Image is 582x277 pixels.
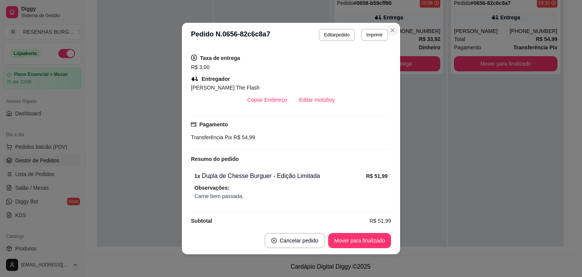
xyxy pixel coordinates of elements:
[202,76,230,82] strong: Entregador
[264,233,325,248] button: close-circleCancelar pedido
[241,92,293,107] button: Copiar Endereço
[191,122,196,127] span: credit-card
[386,24,399,36] button: Close
[194,192,388,200] span: Carne bem passada.
[191,64,210,70] span: R$ 3,00
[191,55,197,61] span: dollar
[191,134,232,140] span: Transferência Pix
[194,173,200,179] strong: 1 x
[328,233,391,248] button: Mover para finalizado
[194,185,230,191] strong: Observações:
[199,121,228,127] strong: Pagamento
[191,218,212,224] strong: Subtotal
[369,217,391,225] span: R$ 51,99
[191,156,239,162] strong: Resumo do pedido
[194,172,366,181] div: Dupla de Chesse Burguer - Edição Limitada
[271,238,277,243] span: close-circle
[293,92,341,107] button: Editar motoboy
[191,85,260,91] span: [PERSON_NAME] The Flash
[200,55,240,61] strong: Taxa de entrega
[366,173,388,179] strong: R$ 51,99
[361,29,388,41] button: Imprimir
[232,134,255,140] span: R$ 54,99
[319,29,355,41] button: Editarpedido
[191,29,270,41] h3: Pedido N. 0656-82c6c8a7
